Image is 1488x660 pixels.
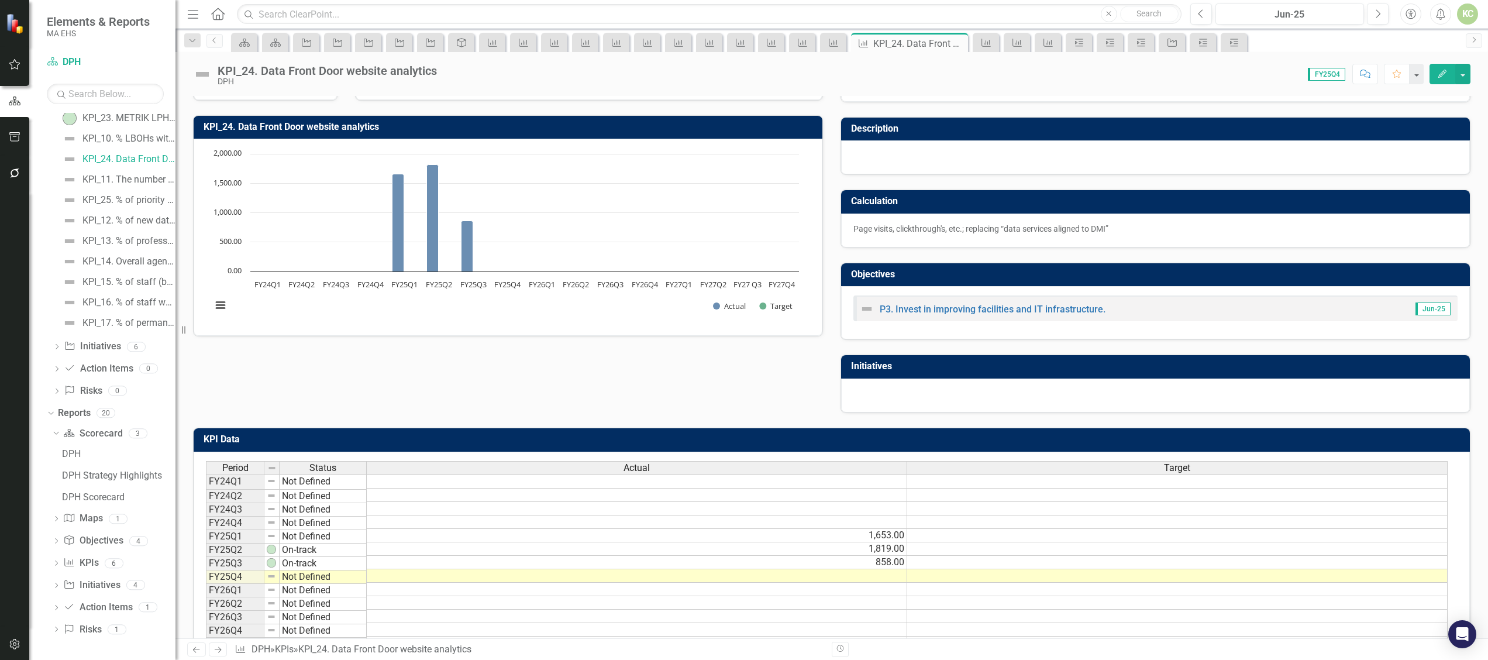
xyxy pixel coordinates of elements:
div: KPI_12. % of new data products that leverage a DPH-defined data equity framework as adopted in a ... [82,215,175,226]
div: KPI_24. Data Front Door website analytics [218,64,437,77]
a: DPH Scorecard [59,487,175,506]
text: FY25Q2 [426,279,452,290]
text: 1,000.00 [213,207,242,217]
span: Period [222,463,249,473]
a: Initiatives [64,340,120,353]
td: Not Defined [280,475,367,490]
td: On-track [280,544,367,557]
a: KPI_17. % of permanent staff who have completed emergency preparedness training [DATE] of employm... [60,314,175,332]
a: DPH [47,56,164,69]
input: Search ClearPoint... [237,4,1182,25]
img: 8DAGhfEEPCf229AAAAAElFTkSuQmCC [267,504,276,514]
td: FY26Q3 [206,611,264,624]
img: Not Defined [63,275,77,289]
div: 6 [127,342,146,352]
td: On-track [280,557,367,570]
div: DPH [62,449,175,459]
div: KPI_24. Data Front Door website analytics [82,154,175,164]
div: 0 [139,364,158,374]
a: KPI_13. % of professional licensure boards that are fully appointed and able to meet quorum. [60,232,175,250]
img: Not Defined [63,132,77,146]
div: KPI_24. Data Front Door website analytics [298,644,471,655]
img: Not Defined [63,173,77,187]
img: 8DAGhfEEPCf229AAAAAElFTkSuQmCC [267,625,276,635]
div: KPI_25. % of priority data sets downloaded to EDP [82,195,175,205]
td: Not Defined [280,638,367,651]
td: FY24Q2 [206,490,264,503]
text: Actual [724,301,746,311]
td: FY24Q3 [206,503,264,517]
a: KPI_11. The number of core data services aligned to DMI (Data Modernization Initiative) process. [60,170,175,189]
a: Maps [63,512,102,525]
a: KPI_23. METRIK LPH data solution implementation tracker [60,109,175,128]
div: KC [1457,4,1478,25]
a: KPI_24. Data Front Door website analytics [60,150,175,169]
svg: Interactive chart [206,148,805,324]
text: FY27 Q3 [733,279,762,290]
div: KPI_23. METRIK LPH data solution implementation tracker [82,113,175,123]
img: Not Defined [193,65,212,84]
div: 6 [105,558,123,568]
div: KPI_11. The number of core data services aligned to DMI (Data Modernization Initiative) process. [82,174,175,185]
h3: KPI_24. Data Front Door website analytics [204,122,817,132]
td: Not Defined [280,530,367,544]
img: p8JqxPHXvMQAAAABJRU5ErkJggg== [267,558,276,568]
div: Jun-25 [1220,8,1360,22]
div: 1 [139,603,157,613]
text: 2,000.00 [213,147,242,158]
text: 1,500.00 [213,177,242,188]
img: 8DAGhfEEPCf229AAAAAElFTkSuQmCC [267,585,276,594]
div: 4 [126,580,145,590]
span: Jun-25 [1415,302,1451,315]
text: 500.00 [219,236,242,246]
div: KPI_15. % of staff (bargaining unit staff & managers) who have completed Racial equity training [... [82,277,175,287]
input: Search Below... [47,84,164,104]
a: KPIs [63,556,98,570]
img: Not Defined [63,316,77,330]
img: Not Defined [63,193,77,207]
td: Not Defined [280,584,367,597]
span: Search [1136,9,1162,18]
td: FY26Q2 [206,597,264,611]
text: FY24Q2 [288,279,315,290]
img: 8DAGhfEEPCf229AAAAAElFTkSuQmCC [267,612,276,621]
text: FY25Q1 [391,279,418,290]
h3: Description [851,123,1464,134]
h3: Calculation [851,196,1464,207]
div: KPI_14. Overall agency staff retention rate 12 months, disaggregated by race/ethnicity (permanent... [82,256,175,267]
div: Chart. Highcharts interactive chart. [206,148,810,324]
text: FY25Q3 [460,279,487,290]
h3: Objectives [851,269,1464,280]
img: 8DAGhfEEPCf229AAAAAElFTkSuQmCC [267,518,276,527]
button: View chart menu, Chart [212,297,229,314]
img: On-track [63,111,77,125]
text: FY27Q4 [769,279,795,290]
div: DPH Strategy Highlights [62,470,175,481]
img: Not Defined [63,214,77,228]
button: Show Actual [713,301,746,311]
td: FY26Q1 [206,584,264,597]
td: 858.00 [367,556,907,569]
text: FY25Q4 [494,279,521,290]
button: Jun-25 [1215,4,1364,25]
div: 1 [109,514,128,524]
div: 4 [129,536,148,546]
h3: Initiatives [851,361,1464,372]
a: Reports [58,407,91,420]
a: Objectives [63,534,123,548]
text: FY26Q3 [597,279,624,290]
button: Show Target [759,301,793,311]
img: 8DAGhfEEPCf229AAAAAElFTkSuQmCC [267,572,276,581]
a: KPI_12. % of new data products that leverage a DPH-defined data equity framework as adopted in a ... [60,211,175,230]
a: DPH Strategy Highlights [59,466,175,484]
div: 20 [97,408,115,418]
img: Not Defined [63,152,77,166]
img: p8JqxPHXvMQAAAABJRU5ErkJggg== [267,545,276,554]
span: Elements & Reports [47,15,150,29]
div: 3 [129,428,147,438]
a: Initiatives [63,579,120,592]
div: KPI_13. % of professional licensure boards that are fully appointed and able to meet quorum. [82,236,175,246]
div: KPI_24. Data Front Door website analytics [873,36,965,51]
span: Actual [624,463,650,473]
small: MA EHS [47,29,150,38]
